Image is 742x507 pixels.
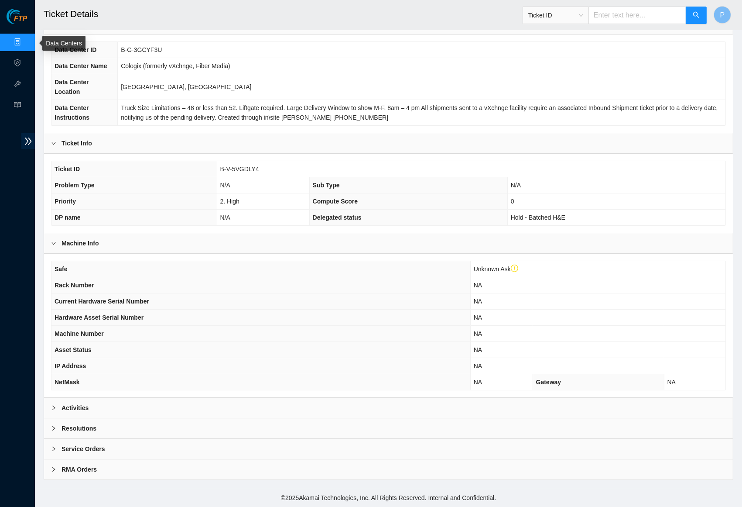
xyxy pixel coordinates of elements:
[51,241,56,246] span: right
[511,182,521,189] span: N/A
[55,214,81,221] span: DP name
[474,330,482,337] span: NA
[51,446,56,452] span: right
[46,40,82,47] a: Data Centers
[62,238,99,248] b: Machine Info
[51,141,56,146] span: right
[14,97,21,115] span: read
[536,379,561,386] span: Gateway
[55,298,149,305] span: Current Hardware Serial Number
[35,489,742,507] footer: © 2025 Akamai Technologies, Inc. All Rights Reserved. Internal and Confidential.
[474,314,482,321] span: NA
[7,16,27,27] a: Akamai TechnologiesFTP
[55,266,68,272] span: Safe
[51,405,56,410] span: right
[121,104,718,121] span: Truck Size Limitations – 48 or less than 52. Liftgate required. Large Delivery Window to show M-F...
[313,182,340,189] span: Sub Type
[55,362,86,369] span: IP Address
[474,362,482,369] span: NA
[686,7,707,24] button: search
[55,182,95,189] span: Problem Type
[44,418,733,438] div: Resolutions
[44,233,733,253] div: Machine Info
[55,346,92,353] span: Asset Status
[667,379,676,386] span: NA
[55,314,144,321] span: Hardware Asset Serial Number
[720,10,725,21] span: P
[55,79,89,95] span: Data Center Location
[313,198,358,205] span: Compute Score
[220,166,259,172] span: B-V-5VGDLY4
[693,11,700,20] span: search
[55,104,89,121] span: Data Center Instructions
[14,15,27,23] span: FTP
[220,182,230,189] span: N/A
[62,138,92,148] b: Ticket Info
[44,398,733,418] div: Activities
[121,46,162,53] span: B-G-3GCYF3U
[55,62,107,69] span: Data Center Name
[121,83,251,90] span: [GEOGRAPHIC_DATA], [GEOGRAPHIC_DATA]
[62,444,105,454] b: Service Orders
[44,439,733,459] div: Service Orders
[220,214,230,221] span: N/A
[588,7,686,24] input: Enter text here...
[220,198,239,205] span: 2. High
[44,459,733,479] div: RMA Orders
[474,346,482,353] span: NA
[121,62,230,69] span: Cologix (formerly vXchnge, Fiber Media)
[62,403,89,413] b: Activities
[528,9,583,22] span: Ticket ID
[51,426,56,431] span: right
[62,465,97,474] b: RMA Orders
[474,298,482,305] span: NA
[44,133,733,153] div: Ticket Info
[474,266,518,272] span: Unknown Ask
[313,214,362,221] span: Delegated status
[7,9,44,24] img: Akamai Technologies
[55,379,80,386] span: NetMask
[55,282,94,289] span: Rack Number
[51,467,56,472] span: right
[714,6,731,24] button: P
[474,282,482,289] span: NA
[55,330,104,337] span: Machine Number
[511,214,565,221] span: Hold - Batched H&E
[511,198,514,205] span: 0
[55,166,80,172] span: Ticket ID
[62,424,96,433] b: Resolutions
[474,379,482,386] span: NA
[21,133,35,149] span: double-right
[511,265,519,272] span: exclamation-circle
[55,198,76,205] span: Priority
